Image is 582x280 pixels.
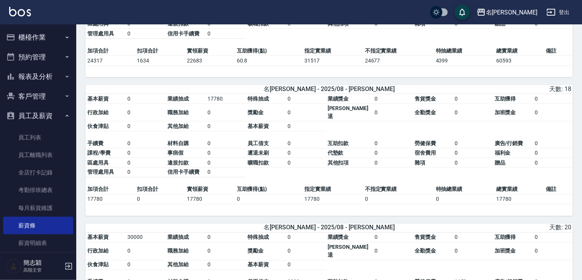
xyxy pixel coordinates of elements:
span: 售貨獎金 [415,234,436,240]
span: 區處用具 [87,160,109,166]
td: 17780 [85,195,135,205]
td: 0 [533,233,573,243]
button: 客戶管理 [3,86,73,106]
td: 0 [533,94,573,104]
td: 0 [286,139,326,149]
span: 業績抽成 [167,96,189,102]
td: 0 [453,243,493,261]
button: 名[PERSON_NAME] [474,5,540,20]
td: 0 [206,260,246,270]
td: 0 [533,243,573,261]
td: 0 [373,148,413,158]
a: 全店打卡記錄 [3,164,73,181]
span: 全勤獎金 [415,109,436,115]
p: 高階主管 [23,267,62,274]
td: 0 [206,233,246,243]
span: 其他扣項 [328,160,349,166]
td: 0 [373,94,413,104]
span: 基本薪資 [248,123,269,129]
td: 0 [286,233,326,243]
span: 名[PERSON_NAME] - 2025/08 - [PERSON_NAME] [264,224,395,232]
span: 代墊款 [328,150,344,156]
span: 其他加給 [167,123,189,129]
span: 其他加給 [167,262,189,268]
span: 宿舍費用 [415,150,436,156]
td: 0 [206,158,246,168]
span: 特殊抽成 [248,234,269,240]
td: 0 [453,94,493,104]
span: 業績獎金 [328,234,349,240]
td: 60.8 [235,56,303,66]
td: 0 [206,168,246,178]
span: 加班獎金 [495,248,516,254]
td: 17780 [494,195,544,205]
span: 勞健保費 [415,140,436,146]
span: 名[PERSON_NAME] - 2025/08 - [PERSON_NAME] [264,85,395,93]
button: 櫃檯作業 [3,27,73,47]
td: 實領薪資 [185,46,235,56]
td: 0 [533,139,573,149]
td: 0 [206,122,246,131]
span: 獎勵金 [248,248,264,254]
span: 獎勵金 [248,109,264,115]
a: 每月薪資維護 [3,199,73,217]
td: 0 [286,148,326,158]
td: 0 [533,104,573,122]
td: 0 [125,139,166,149]
span: 特殊抽成 [248,96,269,102]
td: 加項合計 [85,46,135,56]
span: 伙食津貼 [87,262,109,268]
td: 0 [206,148,246,158]
span: 雜項 [415,160,425,166]
td: 0 [125,104,166,122]
span: 廣告/行銷費 [495,140,523,146]
img: Logo [9,7,31,16]
td: 0 [286,243,326,261]
span: 福利金 [495,150,511,156]
td: 加項合計 [85,185,135,195]
span: 行政加給 [87,109,109,115]
td: 指定實業績 [303,185,363,195]
td: 0 [125,243,166,261]
td: 0 [135,195,185,205]
td: 0 [286,260,326,270]
td: 0 [206,29,246,39]
td: 0 [286,158,326,168]
button: 報表及分析 [3,67,73,86]
td: 總實業績 [494,185,544,195]
span: 職務加給 [167,248,189,254]
td: 0 [125,168,166,178]
span: 員工借支 [248,140,269,146]
td: 0 [453,139,493,149]
span: 管理處用具 [87,30,114,37]
td: 17780 [206,94,246,104]
span: [PERSON_NAME]退 [328,244,368,258]
td: 0 [206,243,246,261]
span: 遲退未刷 [248,150,269,156]
td: 0 [206,139,246,149]
td: 17780 [185,195,235,205]
span: 違規扣款 [167,160,189,166]
span: 曠職扣款 [248,160,269,166]
a: 薪資條 [3,217,73,234]
td: 0 [373,243,413,261]
td: 實領薪資 [185,185,235,195]
td: 互助獲得(點) [235,46,303,56]
td: 0 [235,195,303,205]
td: 互助獲得(點) [235,185,303,195]
div: 天數: 20 [412,224,571,232]
td: 備註 [544,185,573,195]
td: 60593 [494,56,544,66]
div: 天數: 18 [412,85,571,93]
span: 贈品 [495,160,505,166]
td: 不指定實業績 [363,185,434,195]
td: 0 [125,29,166,39]
span: 基本薪資 [87,96,109,102]
td: 特抽總業績 [434,46,494,56]
td: 0 [533,158,573,168]
button: 登出 [543,5,573,19]
td: 0 [373,139,413,149]
td: 31517 [303,56,363,66]
td: 扣項合計 [135,185,185,195]
td: 0 [125,122,166,131]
